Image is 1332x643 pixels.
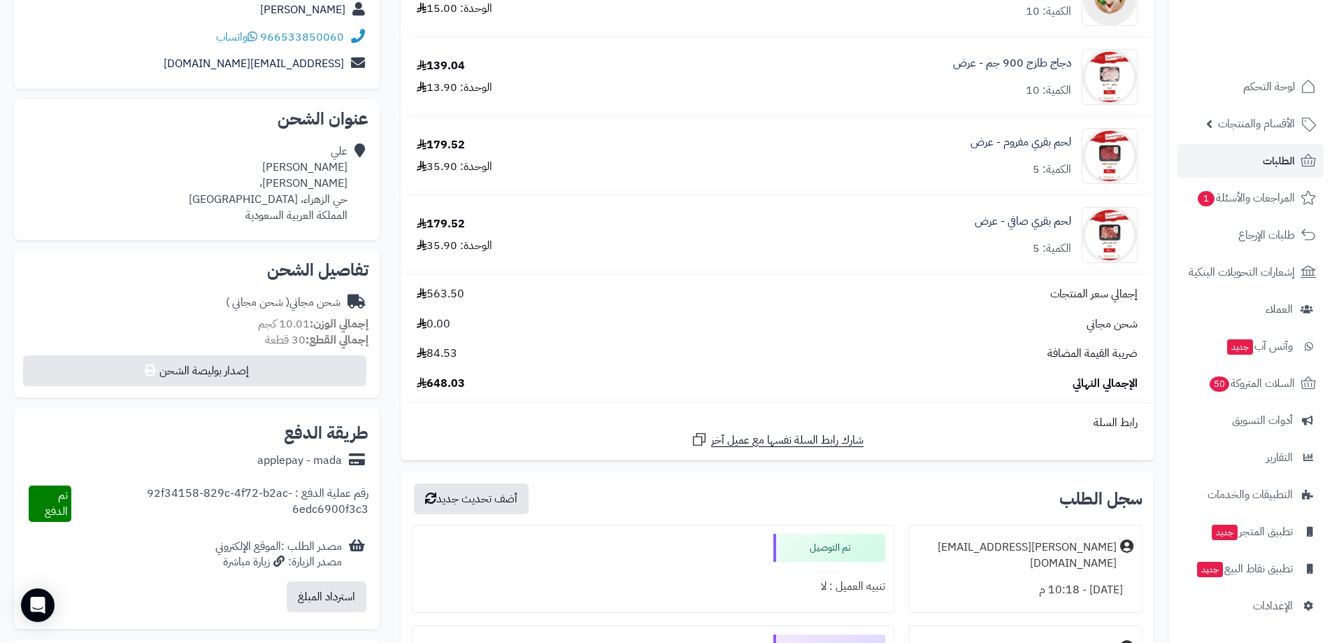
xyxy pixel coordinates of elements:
span: 84.53 [417,346,457,362]
a: الطلبات [1177,144,1324,178]
div: الكمية: 10 [1026,83,1071,99]
span: وآتس آب [1226,337,1293,356]
span: تم الدفع [45,487,68,520]
button: إصدار بوليصة الشحن [23,355,366,386]
a: وآتس آبجديد [1177,330,1324,363]
span: الإعدادات [1253,596,1293,616]
span: التقارير [1266,448,1293,467]
img: logo-2.png [1237,21,1319,50]
a: التطبيقات والخدمات [1177,478,1324,511]
a: لحم بقري مفروم - عرض [971,134,1071,150]
div: تنبيه العميل : لا [421,573,885,600]
span: ضريبة القيمة المضافة [1047,346,1138,362]
div: Open Intercom Messenger [21,588,55,622]
span: شحن مجاني [1087,316,1138,332]
span: جديد [1212,525,1238,540]
div: [PERSON_NAME][EMAIL_ADDRESS][DOMAIN_NAME] [918,539,1117,572]
span: جديد [1197,562,1223,577]
div: مصدر الزيارة: زيارة مباشرة [215,554,342,570]
div: الوحدة: 13.90 [417,80,492,96]
a: دجاج طازج 900 جم - عرض [953,55,1071,71]
span: جديد [1227,339,1253,355]
a: إشعارات التحويلات البنكية [1177,255,1324,289]
strong: إجمالي القطع: [306,332,368,348]
div: الوحدة: 35.90 [417,238,492,254]
div: رابط السلة [406,415,1148,431]
img: 1759137456-WhatsApp%20Image%202025-09-29%20at%2011.33.02%20AM%20(2)-90x90.jpeg [1082,128,1137,184]
a: [EMAIL_ADDRESS][DOMAIN_NAME] [164,55,344,72]
span: الطلبات [1263,151,1295,171]
span: السلات المتروكة [1208,374,1295,393]
a: السلات المتروكة50 [1177,367,1324,400]
span: إشعارات التحويلات البنكية [1189,262,1295,282]
span: شارك رابط السلة نفسها مع عميل آخر [711,432,864,448]
a: التقارير [1177,441,1324,474]
span: الأقسام والمنتجات [1218,114,1295,134]
div: تم التوصيل [773,534,885,562]
div: [DATE] - 10:18 م [918,577,1133,604]
a: المراجعات والأسئلة1 [1177,181,1324,215]
a: 966533850060 [260,29,344,45]
div: الوحدة: 35.90 [417,159,492,175]
a: [PERSON_NAME] [260,1,345,18]
span: تطبيق نقاط البيع [1196,559,1293,579]
span: لوحة التحكم [1243,77,1295,97]
a: طلبات الإرجاع [1177,218,1324,252]
span: العملاء [1266,299,1293,319]
span: 563.50 [417,286,464,302]
div: الكمية: 5 [1033,241,1071,257]
span: تطبيق المتجر [1210,522,1293,542]
div: 179.52 [417,137,465,153]
span: طلبات الإرجاع [1238,225,1295,245]
strong: إجمالي الوزن: [310,316,368,332]
a: العملاء [1177,292,1324,326]
h2: طريقة الدفع [284,425,368,441]
div: الوحدة: 15.00 [417,1,492,17]
span: التطبيقات والخدمات [1208,485,1293,504]
div: شحن مجاني [226,295,341,311]
a: لوحة التحكم [1177,70,1324,104]
a: الإعدادات [1177,589,1324,623]
a: أدوات التسويق [1177,404,1324,437]
h3: سجل الطلب [1059,490,1143,507]
img: 1759137508-WhatsApp%20Image%202025-09-29%20at%2011.33.02%20AM%20(1)-90x90.jpeg [1082,207,1137,263]
span: الإجمالي النهائي [1073,376,1138,392]
div: الكمية: 10 [1026,3,1071,20]
a: واتساب [216,29,257,45]
span: ( شحن مجاني ) [226,294,289,311]
div: رقم عملية الدفع : 92f34158-829c-4f72-b2ac-6edc6900f3c3 [71,486,368,522]
button: استرداد المبلغ [287,581,366,612]
span: 648.03 [417,376,465,392]
a: شارك رابط السلة نفسها مع عميل آخر [691,431,864,448]
div: مصدر الطلب :الموقع الإلكتروني [215,539,342,571]
a: لحم بقري صافي - عرض [975,213,1071,229]
div: 139.04 [417,58,465,74]
span: أدوات التسويق [1232,411,1293,430]
span: 50 [1209,376,1230,393]
span: المراجعات والأسئلة [1196,188,1295,208]
small: 10.01 كجم [258,316,368,332]
button: أضف تحديث جديد [414,483,529,514]
span: 1 [1197,190,1215,207]
img: 1759137031-WhatsApp%20Image%202025-09-29%20at%2011.33.02%20AM%20(3)-90x90.jpeg [1082,49,1137,105]
h2: عنوان الشحن [25,111,368,127]
a: تطبيق المتجرجديد [1177,515,1324,549]
a: تطبيق نقاط البيعجديد [1177,552,1324,586]
div: علي [PERSON_NAME] [PERSON_NAME]، حي الزهراء، [GEOGRAPHIC_DATA] المملكة العربية السعودية [189,143,348,223]
div: applepay - mada [257,453,342,469]
div: الكمية: 5 [1033,162,1071,178]
small: 30 قطعة [265,332,368,348]
span: 0.00 [417,316,450,332]
h2: تفاصيل الشحن [25,262,368,278]
div: 179.52 [417,216,465,232]
span: إجمالي سعر المنتجات [1050,286,1138,302]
